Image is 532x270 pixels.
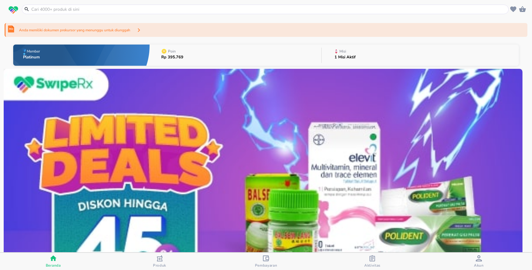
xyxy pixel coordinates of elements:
input: Cari 4000+ produk di sini [31,6,507,13]
button: Pembayaran [213,253,319,270]
span: Aktivitas [364,263,381,268]
img: logo_swiperx_s.bd005f3b.svg [9,6,18,14]
span: Pembayaran [255,263,277,268]
p: Anda memiliki dokumen prekursor yang menunggu untuk diunggah [19,27,130,33]
span: Produk [153,263,166,268]
button: Akun [426,253,532,270]
img: prekursor-icon.04a7e01b.svg [8,25,14,33]
button: PoinRp 395.769 [150,43,321,67]
p: Poin [168,49,176,53]
button: Misi1 Misi Aktif [322,43,518,67]
span: Akun [474,263,484,268]
button: MemberPlatinum [13,43,150,67]
p: Platinum [23,55,41,59]
button: Aktivitas [319,253,425,270]
span: Beranda [46,263,61,268]
p: Misi [339,49,346,53]
p: 1 Misi Aktif [334,55,356,59]
button: Produk [106,253,213,270]
p: Rp 395.769 [161,55,183,59]
p: Member [27,49,40,53]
